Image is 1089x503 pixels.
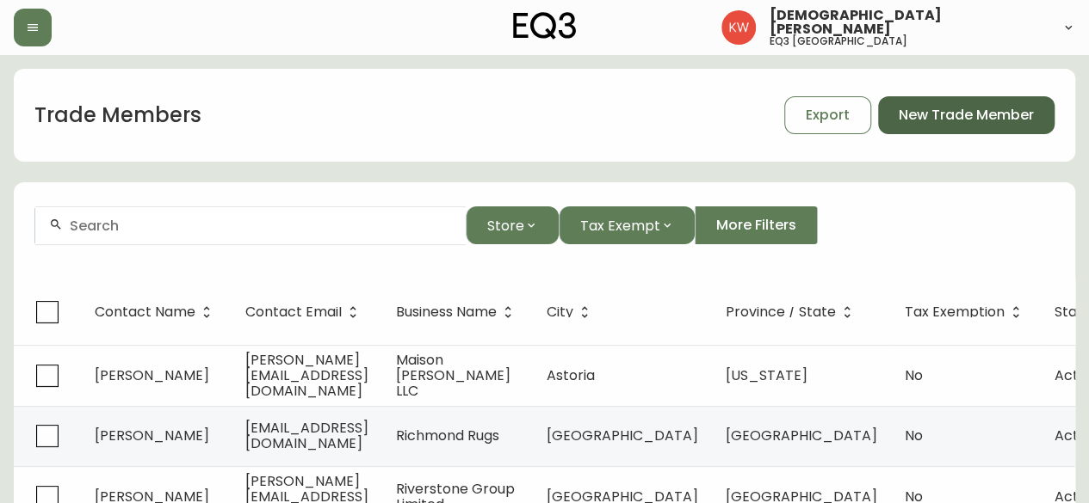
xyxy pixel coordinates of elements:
span: Contact Email [245,307,342,317]
span: [PERSON_NAME] [95,426,209,445]
span: No [905,365,923,385]
span: [GEOGRAPHIC_DATA] [726,426,877,445]
span: Tax Exemption [905,307,1005,317]
span: [DEMOGRAPHIC_DATA][PERSON_NAME] [770,9,1048,36]
img: logo [513,12,577,40]
span: Business Name [396,307,497,317]
span: [PERSON_NAME][EMAIL_ADDRESS][DOMAIN_NAME] [245,350,368,401]
span: Province / State [726,307,836,317]
button: More Filters [695,206,818,244]
span: [US_STATE] [726,365,807,385]
span: Contact Name [95,307,195,317]
span: City [547,304,596,320]
span: Contact Email [245,304,364,320]
span: Tax Exempt [580,215,660,236]
h5: eq3 [GEOGRAPHIC_DATA] [770,36,907,46]
span: No [905,426,923,445]
span: [GEOGRAPHIC_DATA] [547,426,698,445]
span: Export [806,106,850,125]
h1: Trade Members [34,101,201,130]
span: [EMAIL_ADDRESS][DOMAIN_NAME] [245,418,368,453]
span: Maison [PERSON_NAME] LLC [396,350,510,401]
button: New Trade Member [878,96,1055,134]
button: Export [784,96,871,134]
span: New Trade Member [899,106,1034,125]
button: Store [466,206,559,244]
span: Richmond Rugs [396,426,499,445]
span: Tax Exemption [905,304,1027,320]
span: [PERSON_NAME] [95,365,209,385]
span: More Filters [716,216,796,235]
span: Store [487,215,524,236]
span: Business Name [396,304,519,320]
input: Search [70,218,452,234]
span: Contact Name [95,304,218,320]
span: Astoria [547,365,595,385]
span: City [547,307,573,317]
button: Tax Exempt [559,206,695,244]
span: Province / State [726,304,858,320]
img: f33162b67396b0982c40ce2a87247151 [721,10,756,45]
